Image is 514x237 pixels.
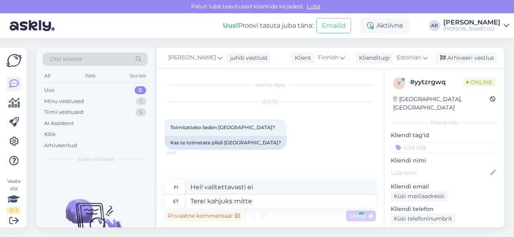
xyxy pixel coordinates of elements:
[443,19,509,32] a: [PERSON_NAME][PERSON_NAME] OÜ
[135,108,146,116] div: 5
[128,71,148,81] div: Socials
[393,95,490,112] div: [GEOGRAPHIC_DATA], [GEOGRAPHIC_DATA]
[223,22,238,29] b: Uus!
[316,18,351,33] button: Emailid
[165,98,376,105] div: [DATE]
[165,81,376,89] div: Vestlus algas
[391,168,489,177] input: Lisa nimi
[170,124,275,130] span: Toimitatteko lieden [GEOGRAPHIC_DATA]?
[391,191,448,202] div: Küsi meiliaadressi
[391,119,498,126] div: Kliendi info
[391,131,498,140] p: Kliendi tag'id
[304,3,323,10] span: Luba
[443,19,500,26] div: [PERSON_NAME]
[44,130,56,138] div: Kõik
[397,53,421,62] span: Estonian
[6,207,21,214] div: 2 / 3
[136,97,146,105] div: 1
[135,86,146,94] div: 0
[44,97,84,105] div: Minu vestlused
[391,156,498,165] p: Kliendi nimi
[391,213,455,224] div: Küsi telefoninumbrit
[443,26,500,32] div: [PERSON_NAME] OÜ
[83,71,97,81] div: Web
[44,142,77,150] div: Arhiveeritud
[391,141,498,153] input: Lisa tag
[44,86,55,94] div: Uus
[391,205,498,213] p: Kliendi telefon
[167,150,197,156] span: 17:51
[227,54,268,62] div: juhib vestlust
[6,54,22,67] img: Askly Logo
[6,178,21,214] div: Vaata siia
[391,182,498,191] p: Kliendi email
[463,78,496,87] span: Online
[435,53,497,63] div: Arhiveeri vestlus
[410,77,463,87] div: # yytzrgwq
[165,136,287,150] div: Kas te toimetate pliidi [GEOGRAPHIC_DATA]?
[429,20,440,31] div: AR
[43,71,52,81] div: All
[44,120,74,128] div: AI Assistent
[356,54,390,62] div: Klienditugi
[398,80,401,86] span: y
[44,108,84,116] div: Tiimi vestlused
[168,53,216,62] span: [PERSON_NAME]
[77,156,114,163] span: Uued vestlused
[361,18,410,33] div: Aktiivne
[50,55,82,63] span: Otsi kliente
[292,54,311,62] div: Klient
[318,53,339,62] span: Finnish
[223,21,313,30] div: Proovi tasuta juba täna:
